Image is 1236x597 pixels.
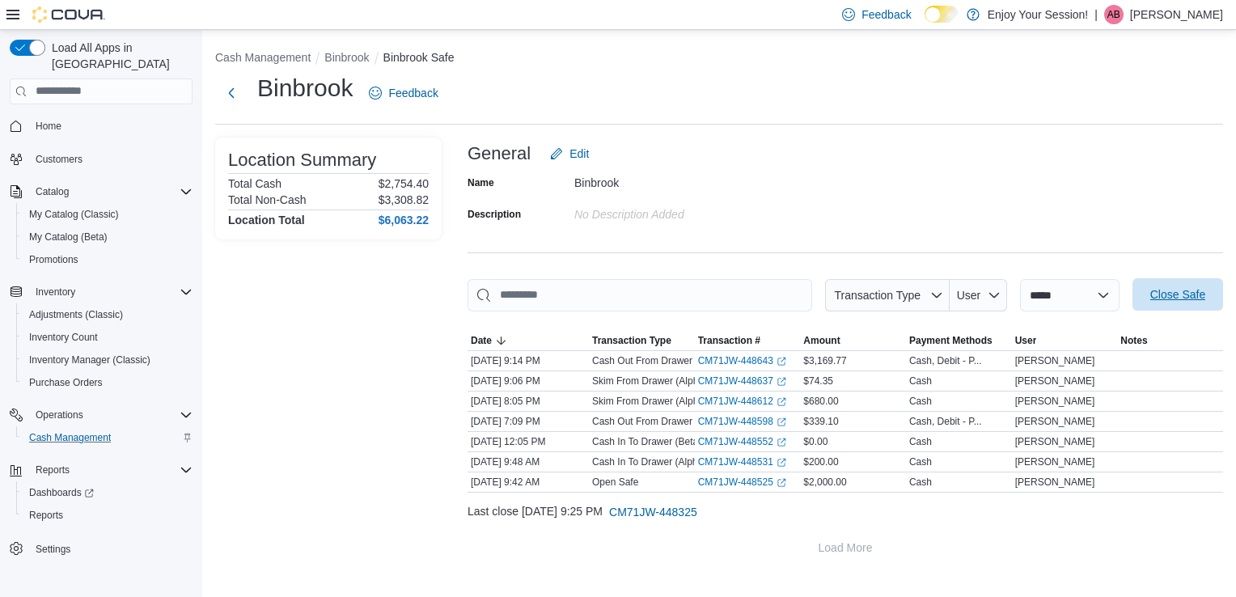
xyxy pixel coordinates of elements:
span: Feedback [388,85,438,101]
a: My Catalog (Beta) [23,227,114,247]
div: Cash [909,455,932,468]
a: Inventory Manager (Classic) [23,350,157,370]
p: Open Safe [592,476,638,489]
span: $3,169.77 [803,354,846,367]
span: Operations [36,409,83,421]
button: Load More [468,531,1223,564]
h4: $6,063.22 [379,214,429,227]
span: Catalog [36,185,69,198]
button: Cash Management [16,426,199,449]
span: Home [29,116,193,136]
div: Cash [909,435,932,448]
p: Cash Out From Drawer (Beta) [592,415,722,428]
span: $339.10 [803,415,838,428]
a: My Catalog (Classic) [23,205,125,224]
a: CM71JW-448531External link [698,455,786,468]
button: Transaction # [695,331,801,350]
img: Cova [32,6,105,23]
span: Promotions [29,253,78,266]
button: User [1012,331,1118,350]
span: Transaction # [698,334,760,347]
nav: An example of EuiBreadcrumbs [215,49,1223,69]
a: CM71JW-448612External link [698,395,786,408]
span: Cash Management [23,428,193,447]
div: [DATE] 9:14 PM [468,351,589,370]
span: Dashboards [23,483,193,502]
p: [PERSON_NAME] [1130,5,1223,24]
p: Cash In To Drawer (Alpha) [592,455,706,468]
button: Adjustments (Classic) [16,303,199,326]
p: $3,308.82 [379,193,429,206]
button: Customers [3,147,199,171]
span: My Catalog (Classic) [29,208,119,221]
span: Reports [29,460,193,480]
button: My Catalog (Classic) [16,203,199,226]
button: Purchase Orders [16,371,199,394]
span: Transaction Type [592,334,671,347]
span: Reports [36,464,70,476]
div: [DATE] 7:09 PM [468,412,589,431]
h1: Binbrook [257,72,353,104]
button: Settings [3,536,199,560]
button: Notes [1117,331,1223,350]
div: Binbrook [574,170,791,189]
button: Transaction Type [825,279,950,311]
span: Customers [29,149,193,169]
span: [PERSON_NAME] [1015,354,1095,367]
input: Dark Mode [925,6,959,23]
span: [PERSON_NAME] [1015,395,1095,408]
span: $680.00 [803,395,838,408]
span: Settings [36,543,70,556]
h6: Total Cash [228,177,281,190]
span: User [957,289,981,302]
h6: Total Non-Cash [228,193,307,206]
span: Notes [1120,334,1147,347]
a: Dashboards [16,481,199,504]
div: Cash, Debit - P... [909,415,982,428]
button: Binbrook [324,51,369,64]
button: User [950,279,1007,311]
p: Cash In To Drawer (Beta) [592,435,701,448]
span: Load More [819,540,873,556]
div: Cash, Debit - P... [909,354,982,367]
span: Close Safe [1150,286,1205,303]
h3: General [468,144,531,163]
span: Reports [29,509,63,522]
span: Inventory Count [23,328,193,347]
button: Inventory [3,281,199,303]
div: Last close [DATE] 9:25 PM [468,496,1223,528]
span: [PERSON_NAME] [1015,375,1095,387]
span: Inventory [29,282,193,302]
span: Inventory Count [29,331,98,344]
button: Payment Methods [906,331,1012,350]
label: Description [468,208,521,221]
div: Cash [909,395,932,408]
button: Catalog [29,182,75,201]
span: [PERSON_NAME] [1015,455,1095,468]
button: Reports [3,459,199,481]
span: Feedback [861,6,911,23]
span: $2,000.00 [803,476,846,489]
span: Catalog [29,182,193,201]
a: Promotions [23,250,85,269]
div: Andrea Bueno [1104,5,1124,24]
span: $0.00 [803,435,828,448]
span: Adjustments (Classic) [23,305,193,324]
button: Inventory Count [16,326,199,349]
svg: External link [777,417,786,427]
span: My Catalog (Classic) [23,205,193,224]
label: Name [468,176,494,189]
span: AB [1107,5,1120,24]
a: Inventory Count [23,328,104,347]
p: Skim From Drawer (Alpha) [592,395,707,408]
span: Promotions [23,250,193,269]
div: [DATE] 9:06 PM [468,371,589,391]
button: Binbrook Safe [383,51,455,64]
a: CM71JW-448637External link [698,375,786,387]
div: Cash [909,375,932,387]
div: [DATE] 12:05 PM [468,432,589,451]
div: [DATE] 9:42 AM [468,472,589,492]
h4: Location Total [228,214,305,227]
svg: External link [777,377,786,387]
